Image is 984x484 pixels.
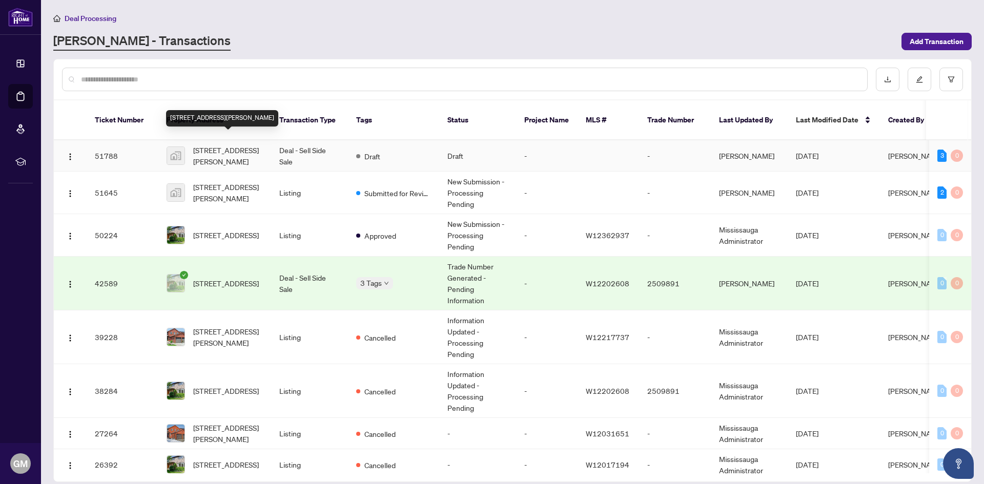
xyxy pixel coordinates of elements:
span: down [384,281,389,286]
td: - [516,140,578,172]
span: Submitted for Review [364,187,431,199]
button: Logo [62,275,78,291]
span: W12202608 [586,386,629,395]
img: thumbnail-img [167,425,184,442]
span: [DATE] [796,332,818,342]
button: Open asap [943,448,974,479]
td: - [639,310,711,364]
button: filter [939,68,963,91]
div: 3 [937,150,947,162]
img: Logo [66,388,74,396]
img: thumbnail-img [167,275,184,292]
img: Logo [66,334,74,342]
td: Listing [271,310,348,364]
td: 51788 [87,140,158,172]
td: Listing [271,418,348,449]
span: check-circle [180,271,188,279]
th: Tags [348,100,439,140]
td: Deal - Sell Side Sale [271,257,348,310]
th: Last Updated By [711,100,788,140]
span: W12031651 [586,429,629,438]
div: [STREET_ADDRESS][PERSON_NAME] [166,110,278,127]
div: 0 [937,277,947,289]
img: Logo [66,280,74,288]
button: Logo [62,148,78,164]
img: logo [8,8,33,27]
th: Property Address [158,100,271,140]
img: thumbnail-img [167,147,184,164]
td: Mississauga Administrator [711,310,788,364]
span: download [884,76,891,83]
td: 26392 [87,449,158,480]
img: thumbnail-img [167,382,184,399]
img: Logo [66,461,74,470]
div: 2 [937,186,947,199]
span: [PERSON_NAME] [888,188,944,197]
span: 3 Tags [360,277,382,289]
td: - [639,418,711,449]
div: 0 [951,186,963,199]
span: [PERSON_NAME] [888,332,944,342]
td: Mississauga Administrator [711,364,788,418]
th: Status [439,100,516,140]
button: Logo [62,383,78,399]
td: Information Updated - Processing Pending [439,364,516,418]
th: Ticket Number [87,100,158,140]
td: - [516,310,578,364]
td: - [639,214,711,257]
button: Logo [62,227,78,243]
span: home [53,15,60,22]
td: - [516,418,578,449]
td: - [639,172,711,214]
span: Cancelled [364,428,396,439]
span: edit [916,76,923,83]
span: Cancelled [364,459,396,471]
button: edit [908,68,931,91]
td: Listing [271,214,348,257]
td: Trade Number Generated - Pending Information [439,257,516,310]
td: - [639,140,711,172]
span: [DATE] [796,151,818,160]
span: [DATE] [796,429,818,438]
span: W12362937 [586,230,629,240]
td: - [516,449,578,480]
span: [STREET_ADDRESS] [193,278,259,289]
td: Information Updated - Processing Pending [439,310,516,364]
span: [STREET_ADDRESS] [193,385,259,396]
span: filter [948,76,955,83]
span: [DATE] [796,460,818,469]
td: Listing [271,449,348,480]
td: Listing [271,364,348,418]
td: Listing [271,172,348,214]
div: 0 [951,427,963,439]
button: Logo [62,456,78,473]
td: Draft [439,140,516,172]
td: [PERSON_NAME] [711,257,788,310]
span: Add Transaction [910,33,963,50]
td: Mississauga Administrator [711,214,788,257]
div: 0 [951,385,963,397]
button: download [876,68,899,91]
img: thumbnail-img [167,184,184,201]
div: 0 [951,229,963,241]
td: [PERSON_NAME] [711,172,788,214]
td: - [516,257,578,310]
td: Mississauga Administrator [711,418,788,449]
span: [PERSON_NAME] [888,230,944,240]
span: Last Modified Date [796,114,858,125]
span: [STREET_ADDRESS][PERSON_NAME] [193,422,263,445]
span: Approved [364,230,396,241]
div: 0 [937,229,947,241]
td: 38284 [87,364,158,418]
span: [STREET_ADDRESS][PERSON_NAME] [193,326,263,348]
td: Mississauga Administrator [711,449,788,480]
div: 0 [937,427,947,439]
div: 0 [937,385,947,397]
td: 39228 [87,310,158,364]
span: [PERSON_NAME] [888,279,944,288]
span: [PERSON_NAME] [888,386,944,395]
button: Logo [62,184,78,201]
img: Logo [66,153,74,161]
span: [PERSON_NAME] [888,429,944,438]
span: [STREET_ADDRESS] [193,229,259,241]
